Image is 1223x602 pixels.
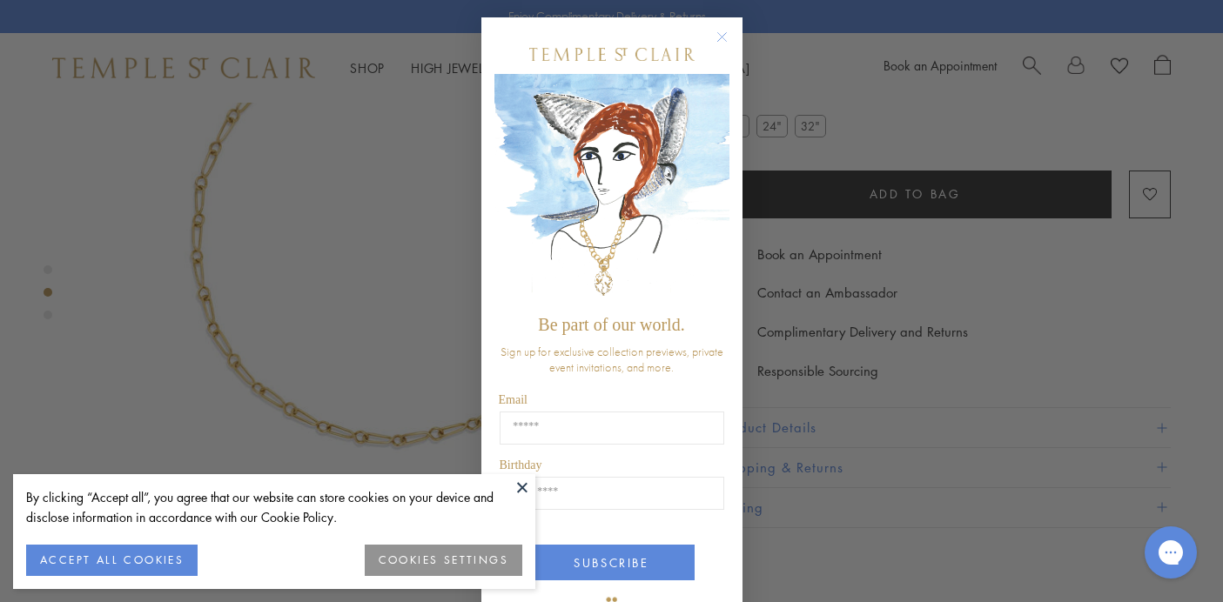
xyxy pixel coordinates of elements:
input: Email [500,411,724,445]
span: Birthday [500,458,542,472]
img: Temple St. Clair [529,48,695,61]
button: COOKIES SETTINGS [365,545,522,576]
div: By clicking “Accept all”, you agree that our website can store cookies on your device and disclos... [26,487,522,527]
span: Email [499,393,528,406]
button: Close dialog [720,35,742,57]
img: c4a9eb12-d91a-4d4a-8ee0-386386f4f338.jpeg [494,74,729,306]
span: Sign up for exclusive collection previews, private event invitations, and more. [501,344,723,375]
iframe: Gorgias live chat messenger [1136,520,1206,585]
span: Be part of our world. [538,315,684,334]
button: ACCEPT ALL COOKIES [26,545,198,576]
button: SUBSCRIBE [529,545,695,580]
